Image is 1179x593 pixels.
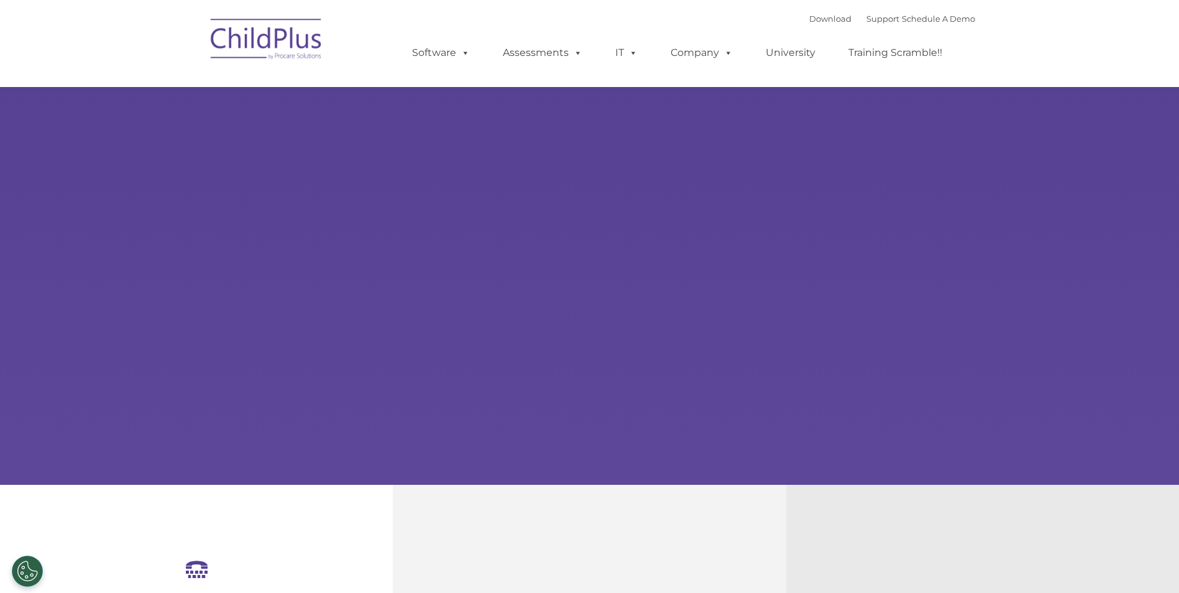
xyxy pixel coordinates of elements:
a: Assessments [490,40,595,65]
a: IT [603,40,650,65]
a: Support [866,14,899,24]
a: Software [400,40,482,65]
button: Cookies Settings [12,556,43,587]
a: Schedule A Demo [902,14,975,24]
font: | [809,14,975,24]
a: University [753,40,828,65]
img: ChildPlus by Procare Solutions [204,10,329,72]
a: Download [809,14,851,24]
a: Training Scramble!! [836,40,955,65]
a: Company [658,40,745,65]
